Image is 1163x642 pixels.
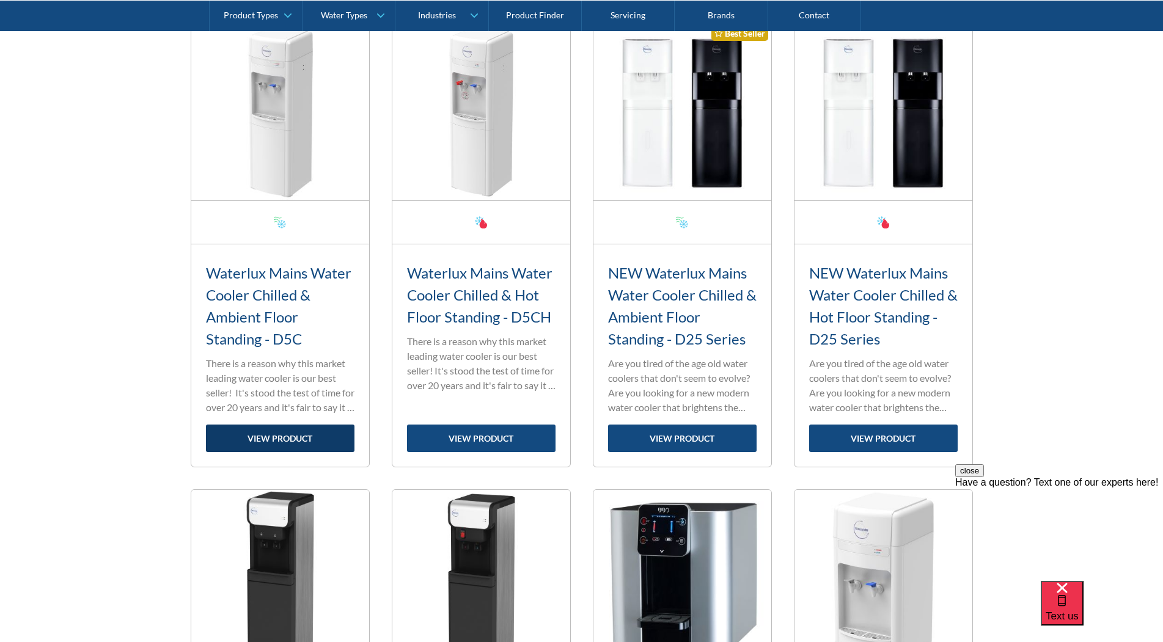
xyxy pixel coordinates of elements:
[206,262,354,350] h3: Waterlux Mains Water Cooler Chilled & Ambient Floor Standing - D5C
[809,356,958,415] p: Are you tired of the age old water coolers that don't seem to evolve? Are you looking for a new m...
[809,262,958,350] h3: NEW Waterlux Mains Water Cooler Chilled & Hot Floor Standing - D25 Series
[392,23,570,200] img: Waterlux Mains Water Cooler Chilled & Hot Floor Standing - D5CH
[608,262,757,350] h3: NEW Waterlux Mains Water Cooler Chilled & Ambient Floor Standing - D25 Series
[794,23,972,200] img: NEW Waterlux Mains Water Cooler Chilled & Hot Floor Standing - D25 Series
[407,425,556,452] a: view product
[224,10,278,20] div: Product Types
[711,26,768,41] div: Best Seller
[418,10,456,20] div: Industries
[809,425,958,452] a: view product
[1041,581,1163,642] iframe: podium webchat widget bubble
[191,23,369,200] img: Waterlux Mains Water Cooler Chilled & Ambient Floor Standing - D5C
[593,23,771,200] img: NEW Waterlux Mains Water Cooler Chilled & Ambient Floor Standing - D25 Series
[608,356,757,415] p: Are you tired of the age old water coolers that don't seem to evolve? Are you looking for a new m...
[955,464,1163,596] iframe: podium webchat widget prompt
[608,425,757,452] a: view product
[206,356,354,415] p: There is a reason why this market leading water cooler is our best seller! It's stood the test of...
[407,262,556,328] h3: Waterlux Mains Water Cooler Chilled & Hot Floor Standing - D5CH
[206,425,354,452] a: view product
[321,10,367,20] div: Water Types
[407,334,556,393] p: There is a reason why this market leading water cooler is our best seller! It's stood the test of...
